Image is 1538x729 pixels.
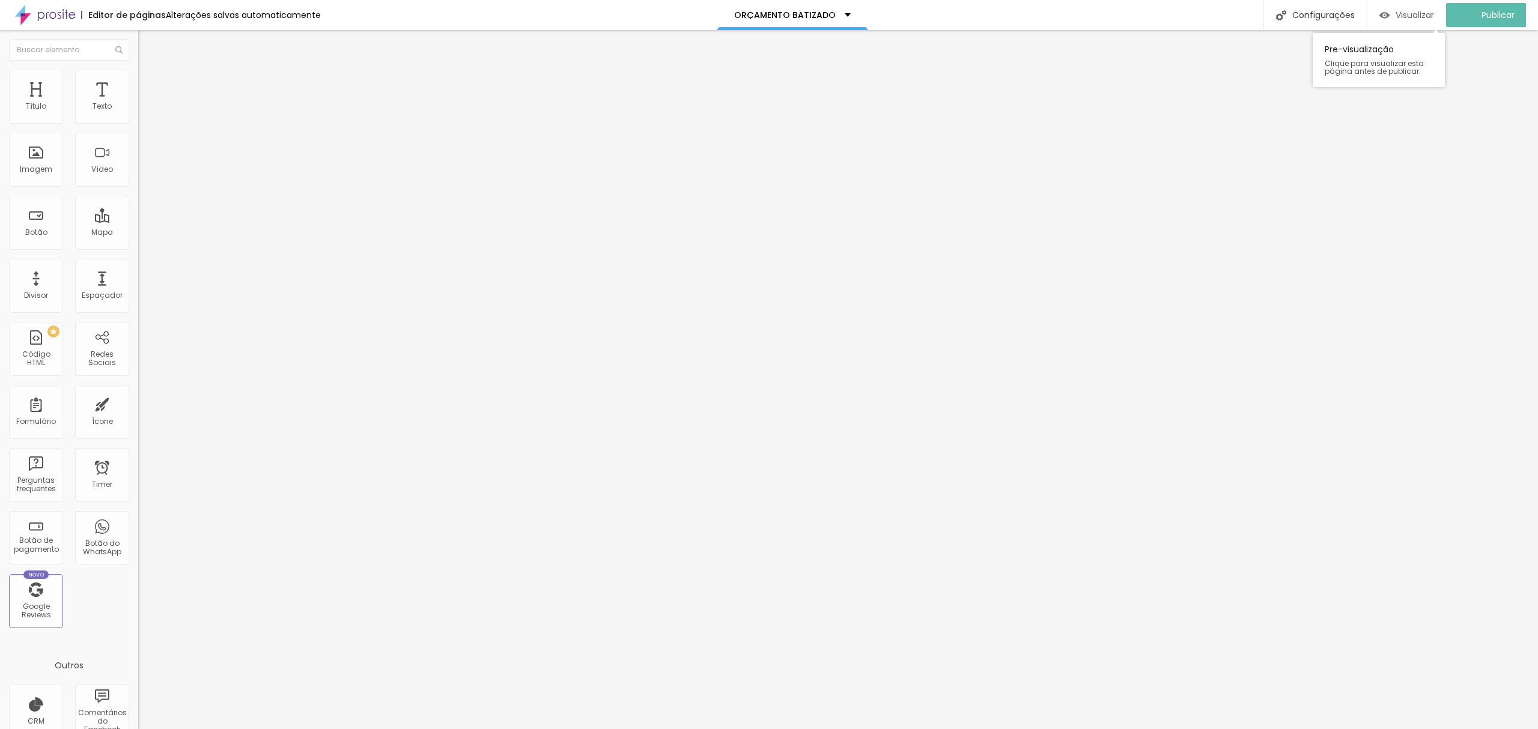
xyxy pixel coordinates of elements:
div: Espaçador [82,291,123,300]
div: Google Reviews [12,602,59,620]
p: ORÇAMENTO BATIZADO [734,11,836,19]
img: view-1.svg [1379,10,1390,20]
input: Buscar elemento [9,39,129,61]
div: Botão do WhatsApp [78,539,126,557]
div: Mapa [91,228,113,237]
iframe: Editor [138,30,1538,729]
div: Alterações salvas automaticamente [166,11,321,19]
div: Código HTML [12,350,59,368]
div: Vídeo [91,165,113,174]
span: Visualizar [1396,10,1434,20]
button: Publicar [1446,3,1526,27]
div: Botão [25,228,47,237]
div: Divisor [24,291,48,300]
span: Publicar [1482,10,1515,20]
img: Icone [1276,10,1286,20]
span: Clique para visualizar esta página antes de publicar. [1325,59,1433,75]
div: Botão de pagamento [12,536,59,554]
div: Timer [92,480,112,489]
button: Visualizar [1367,3,1446,27]
img: Icone [115,46,123,53]
div: Formulário [16,417,56,426]
div: Redes Sociais [78,350,126,368]
div: Texto [93,102,112,110]
div: Perguntas frequentes [12,476,59,494]
div: CRM [28,717,44,725]
div: Editor de páginas [81,11,166,19]
div: Título [26,102,46,110]
div: Imagem [20,165,52,174]
div: Ícone [92,417,113,426]
div: Pre-visualização [1313,33,1445,87]
div: Novo [23,570,49,579]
